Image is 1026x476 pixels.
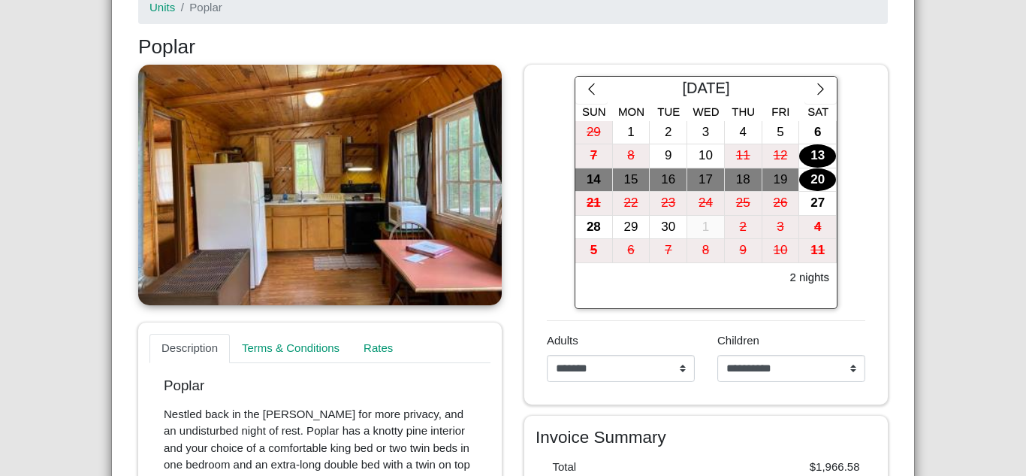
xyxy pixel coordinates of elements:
[618,105,644,118] span: Mon
[657,105,680,118] span: Tue
[725,168,762,193] button: 18
[613,192,650,215] div: 22
[575,144,612,168] div: 7
[687,121,724,144] div: 3
[771,105,789,118] span: Fri
[807,105,828,118] span: Sat
[687,144,725,168] button: 10
[762,121,799,144] div: 5
[575,216,613,240] button: 28
[762,192,799,215] div: 26
[687,168,724,192] div: 17
[725,216,762,240] button: 2
[799,144,837,168] button: 13
[613,192,650,216] button: 22
[575,168,612,192] div: 14
[799,144,836,168] div: 13
[799,239,837,263] button: 11
[693,105,720,118] span: Wed
[799,121,836,144] div: 6
[687,216,724,239] div: 1
[547,334,578,347] span: Adults
[799,121,837,145] button: 6
[650,216,687,240] button: 30
[149,1,175,14] a: Units
[650,216,687,239] div: 30
[650,192,687,216] button: 23
[650,168,687,192] div: 16
[164,377,476,395] p: Poplar
[650,168,687,193] button: 16
[575,77,608,104] button: chevron left
[650,121,687,145] button: 2
[717,334,759,347] span: Children
[762,216,800,240] button: 3
[575,239,613,263] button: 5
[575,168,613,193] button: 14
[725,239,762,262] div: 9
[725,121,762,145] button: 4
[789,271,829,284] h6: 2 nights
[687,216,725,240] button: 1
[725,144,762,168] button: 11
[536,427,877,447] h4: Invoice Summary
[613,144,650,168] div: 8
[762,192,800,216] button: 26
[575,121,612,144] div: 29
[687,239,725,263] button: 8
[799,192,837,216] button: 27
[650,239,687,262] div: 7
[799,239,836,262] div: 11
[613,216,650,240] button: 29
[613,168,650,193] button: 15
[799,168,836,192] div: 20
[189,1,222,14] span: Poplar
[725,121,762,144] div: 4
[149,334,230,364] a: Description
[762,144,800,168] button: 12
[608,77,804,104] div: [DATE]
[613,239,650,263] button: 6
[687,192,725,216] button: 24
[230,334,352,364] a: Terms & Conditions
[762,121,800,145] button: 5
[706,459,871,476] div: $1,966.58
[613,216,650,239] div: 29
[542,459,707,476] div: Total
[613,144,650,168] button: 8
[650,239,687,263] button: 7
[613,239,650,262] div: 6
[687,144,724,168] div: 10
[575,216,612,239] div: 28
[725,168,762,192] div: 18
[650,144,687,168] button: 9
[813,82,828,96] svg: chevron right
[575,144,613,168] button: 7
[725,192,762,216] button: 25
[804,77,837,104] button: chevron right
[613,121,650,144] div: 1
[799,192,836,215] div: 27
[352,334,405,364] a: Rates
[613,168,650,192] div: 15
[687,192,724,215] div: 24
[687,121,725,145] button: 3
[725,216,762,239] div: 2
[732,105,755,118] span: Thu
[799,216,837,240] button: 4
[650,121,687,144] div: 2
[650,192,687,215] div: 23
[584,82,599,96] svg: chevron left
[650,144,687,168] div: 9
[799,216,836,239] div: 4
[575,239,612,262] div: 5
[575,121,613,145] button: 29
[799,168,837,193] button: 20
[575,192,612,215] div: 21
[762,239,799,262] div: 10
[687,239,724,262] div: 8
[582,105,606,118] span: Sun
[575,192,613,216] button: 21
[613,121,650,145] button: 1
